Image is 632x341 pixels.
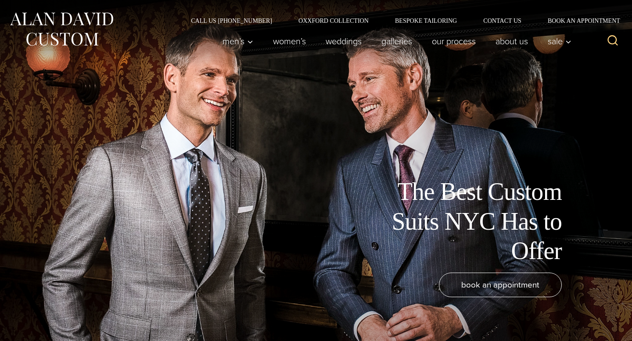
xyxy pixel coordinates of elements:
[213,32,576,50] nav: Primary Navigation
[535,18,623,24] a: Book an Appointment
[461,278,539,291] span: book an appointment
[178,18,623,24] nav: Secondary Navigation
[364,177,562,266] h1: The Best Custom Suits NYC Has to Offer
[486,32,538,50] a: About Us
[382,18,470,24] a: Bespoke Tailoring
[470,18,535,24] a: Contact Us
[285,18,382,24] a: Oxxford Collection
[602,31,623,52] button: View Search Form
[548,37,571,46] span: Sale
[439,273,562,297] a: book an appointment
[263,32,316,50] a: Women’s
[372,32,422,50] a: Galleries
[316,32,372,50] a: weddings
[223,37,253,46] span: Men’s
[9,10,114,49] img: Alan David Custom
[178,18,285,24] a: Call Us [PHONE_NUMBER]
[422,32,486,50] a: Our Process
